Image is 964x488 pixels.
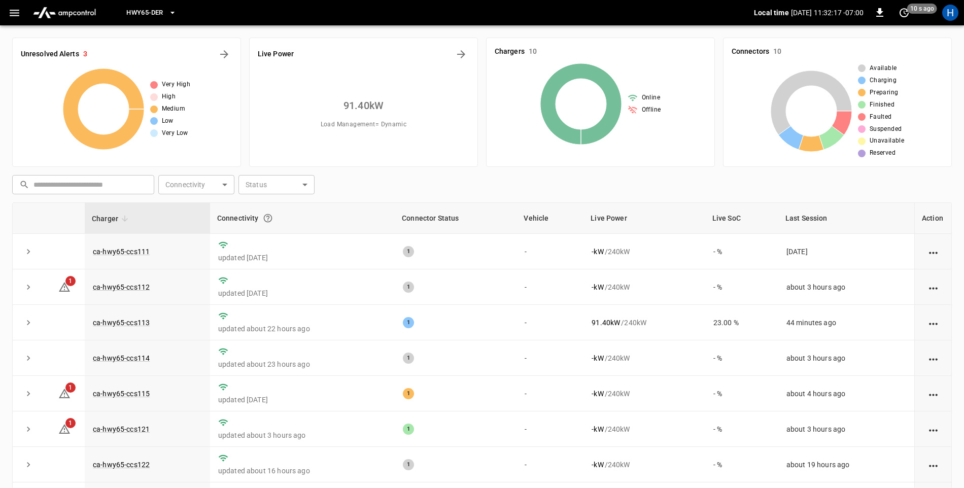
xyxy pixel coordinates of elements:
span: Preparing [870,88,899,98]
p: updated about 22 hours ago [218,324,387,334]
h6: 91.40 kW [343,97,384,114]
div: action cell options [927,424,940,434]
td: - % [705,411,778,447]
td: about 3 hours ago [778,269,914,305]
span: HWY65-DER [126,7,163,19]
p: updated [DATE] [218,288,387,298]
button: expand row [21,315,36,330]
span: Online [642,93,660,103]
span: 10 s ago [907,4,937,14]
td: - % [705,376,778,411]
span: Charger [92,213,131,225]
div: 1 [403,317,414,328]
a: ca-hwy65-ccs122 [93,461,150,469]
td: - [517,447,583,482]
a: ca-hwy65-ccs115 [93,390,150,398]
div: / 240 kW [592,389,697,399]
div: / 240 kW [592,282,697,292]
a: 1 [58,425,71,433]
span: Faulted [870,112,892,122]
p: - kW [592,282,603,292]
td: - % [705,234,778,269]
td: - [517,234,583,269]
td: about 4 hours ago [778,376,914,411]
div: action cell options [927,353,940,363]
th: Live SoC [705,203,778,234]
span: Offline [642,105,661,115]
button: Connection between the charger and our software. [259,209,277,227]
td: [DATE] [778,234,914,269]
div: 1 [403,282,414,293]
td: - [517,411,583,447]
span: Low [162,116,174,126]
div: action cell options [927,389,940,399]
p: - kW [592,247,603,257]
span: 1 [65,276,76,286]
div: Connectivity [217,209,388,227]
button: expand row [21,386,36,401]
h6: Chargers [495,46,525,57]
p: 91.40 kW [592,318,620,328]
div: profile-icon [942,5,958,21]
h6: Live Power [258,49,294,60]
span: Suspended [870,124,902,134]
button: expand row [21,422,36,437]
div: / 240 kW [592,353,697,363]
td: about 3 hours ago [778,340,914,376]
span: Medium [162,104,185,114]
div: 1 [403,246,414,257]
p: - kW [592,353,603,363]
td: 44 minutes ago [778,305,914,340]
h6: Unresolved Alerts [21,49,79,60]
button: Energy Overview [453,46,469,62]
span: High [162,92,176,102]
div: action cell options [927,318,940,328]
button: set refresh interval [896,5,912,21]
div: action cell options [927,247,940,257]
a: ca-hwy65-ccs112 [93,283,150,291]
div: action cell options [927,460,940,470]
th: Live Power [583,203,705,234]
td: - [517,376,583,411]
a: 1 [58,282,71,290]
span: Finished [870,100,894,110]
td: - % [705,447,778,482]
div: action cell options [927,282,940,292]
div: 1 [403,459,414,470]
p: [DATE] 11:32:17 -07:00 [791,8,864,18]
td: - % [705,340,778,376]
div: 1 [403,353,414,364]
p: updated about 3 hours ago [218,430,387,440]
a: ca-hwy65-ccs111 [93,248,150,256]
th: Vehicle [517,203,583,234]
span: Charging [870,76,897,86]
td: - [517,340,583,376]
td: 23.00 % [705,305,778,340]
a: 1 [58,389,71,397]
p: Local time [754,8,789,18]
button: HWY65-DER [122,3,180,23]
button: All Alerts [216,46,232,62]
span: 1 [65,382,76,393]
span: 1 [65,418,76,428]
td: about 3 hours ago [778,411,914,447]
h6: 10 [773,46,781,57]
p: updated [DATE] [218,253,387,263]
p: - kW [592,389,603,399]
button: expand row [21,351,36,366]
span: Very Low [162,128,188,138]
a: ca-hwy65-ccs121 [93,425,150,433]
img: ampcontrol.io logo [29,3,100,22]
div: / 240 kW [592,247,697,257]
h6: 10 [529,46,537,57]
div: / 240 kW [592,460,697,470]
span: Reserved [870,148,896,158]
p: updated [DATE] [218,395,387,405]
p: updated about 16 hours ago [218,466,387,476]
p: updated about 23 hours ago [218,359,387,369]
h6: 3 [83,49,87,60]
p: - kW [592,424,603,434]
th: Last Session [778,203,914,234]
th: Action [914,203,951,234]
button: expand row [21,244,36,259]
